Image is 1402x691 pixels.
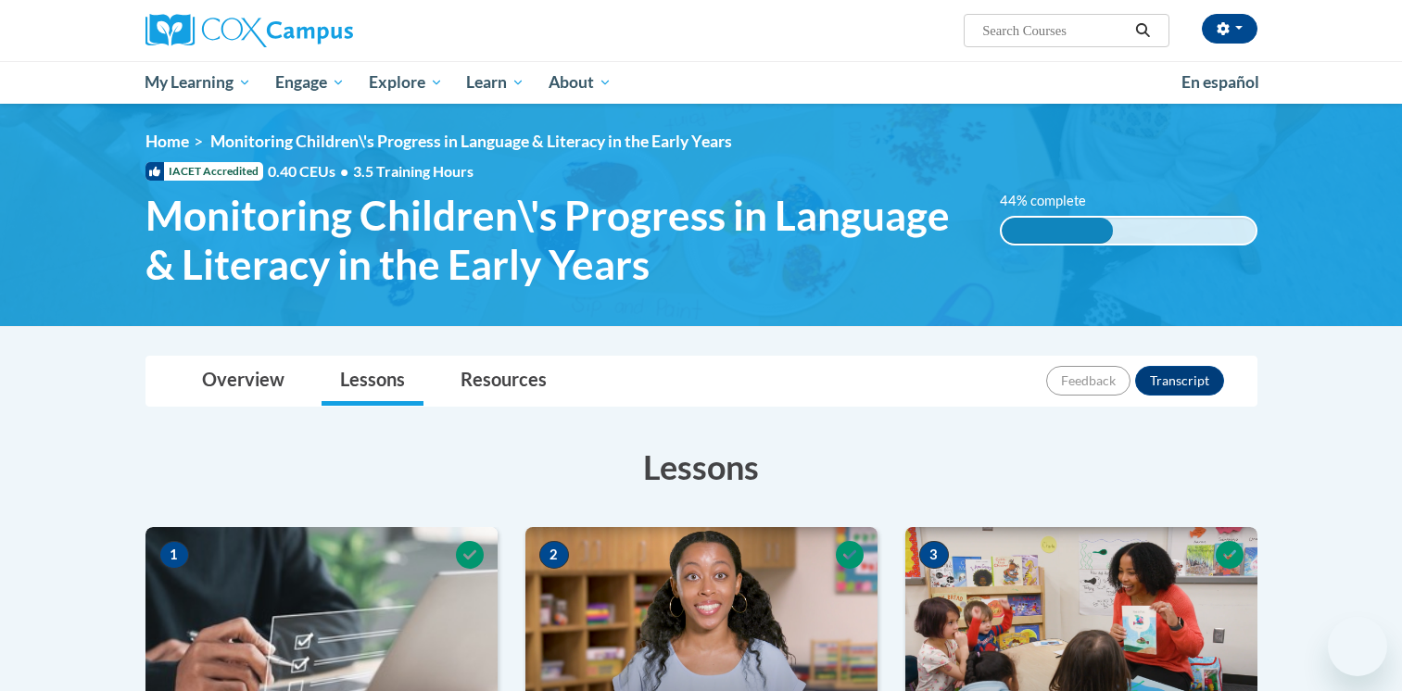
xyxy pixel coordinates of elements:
a: About [537,61,624,104]
span: Explore [369,71,443,94]
span: My Learning [145,71,251,94]
label: 44% complete [1000,191,1106,211]
button: Transcript [1135,366,1224,396]
span: 3 [919,541,949,569]
span: En español [1181,72,1259,92]
span: 1 [159,541,189,569]
img: Cox Campus [145,14,353,47]
span: Monitoring Children\'s Progress in Language & Literacy in the Early Years [145,191,973,289]
h3: Lessons [145,444,1257,490]
span: 0.40 CEUs [268,161,353,182]
a: En español [1169,63,1271,102]
a: Explore [357,61,455,104]
span: 2 [539,541,569,569]
input: Search Courses [980,19,1129,42]
a: Cox Campus [145,14,498,47]
span: Learn [466,71,524,94]
span: 3.5 Training Hours [353,162,474,180]
span: • [340,162,348,180]
a: Resources [442,357,565,406]
a: Engage [263,61,357,104]
div: Main menu [118,61,1285,104]
a: Home [145,132,189,151]
div: 44% complete [1002,218,1113,244]
span: IACET Accredited [145,162,263,181]
span: Engage [275,71,345,94]
button: Search [1129,19,1156,42]
a: My Learning [133,61,264,104]
button: Account Settings [1202,14,1257,44]
span: Monitoring Children\'s Progress in Language & Literacy in the Early Years [210,132,732,151]
a: Lessons [322,357,423,406]
a: Overview [183,357,303,406]
span: About [549,71,612,94]
a: Learn [454,61,537,104]
button: Feedback [1046,366,1130,396]
iframe: Button to launch messaging window [1328,617,1387,676]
